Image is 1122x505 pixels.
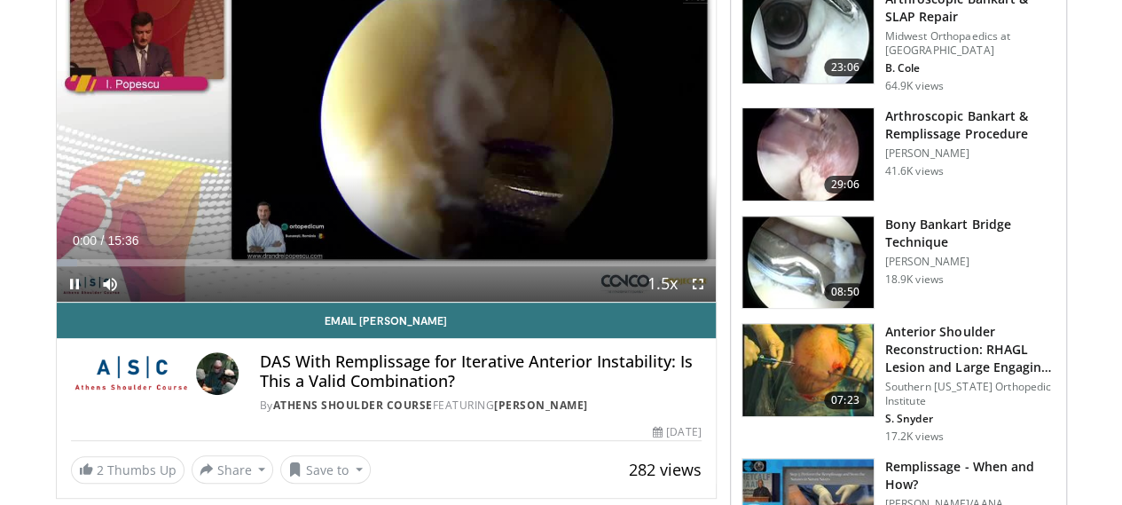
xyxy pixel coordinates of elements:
p: [PERSON_NAME] [885,255,1055,269]
img: eolv1L8ZdYrFVOcH4xMDoxOjBrO-I4W8.150x105_q85_crop-smart_upscale.jpg [742,324,874,416]
p: [PERSON_NAME] [885,146,1055,161]
p: 17.2K views [885,430,944,444]
div: [DATE] [653,424,701,440]
a: Athens Shoulder Course [273,398,433,413]
button: Fullscreen [680,266,716,302]
span: 23:06 [824,59,867,76]
span: / [101,233,105,248]
span: 2 [97,462,104,478]
p: 18.9K views [885,272,944,287]
p: Southern [US_STATE] Orthopedic Institute [885,380,1055,408]
button: Save to [280,455,371,484]
span: 0:00 [73,233,97,248]
p: B. Cole [885,61,1055,75]
span: 08:50 [824,283,867,301]
a: 2 Thumbs Up [71,456,184,484]
p: 41.6K views [885,164,944,178]
img: wolf_3.png.150x105_q85_crop-smart_upscale.jpg [742,108,874,201]
span: 07:23 [824,391,867,409]
h4: DAS With Remplissage for Iterative Anterior Instability: Is This a Valid Combination? [260,352,702,391]
p: 64.9K views [885,79,944,93]
button: Playback Rate [645,266,680,302]
button: Pause [57,266,92,302]
img: Avatar [196,352,239,395]
h3: Arthroscopic Bankart & Remplissage Procedure [885,107,1055,143]
a: 08:50 Bony Bankart Bridge Technique [PERSON_NAME] 18.9K views [741,216,1055,310]
a: Email [PERSON_NAME] [57,303,716,338]
p: Midwest Orthopaedics at [GEOGRAPHIC_DATA] [885,29,1055,58]
h3: Remplissage - When and How? [885,458,1055,493]
a: 29:06 Arthroscopic Bankart & Remplissage Procedure [PERSON_NAME] 41.6K views [741,107,1055,201]
button: Mute [92,266,128,302]
span: 29:06 [824,176,867,193]
div: By FEATURING [260,398,702,414]
p: S. Snyder [885,412,1055,426]
img: Athens Shoulder Course [71,352,189,395]
span: 282 views [629,459,702,480]
a: [PERSON_NAME] [494,398,588,413]
h3: Anterior Shoulder Reconstruction: RHAGL Lesion and Large Engaging Hi… [885,323,1055,376]
a: 07:23 Anterior Shoulder Reconstruction: RHAGL Lesion and Large Engaging Hi… Southern [US_STATE] O... [741,323,1055,444]
span: 15:36 [107,233,138,248]
button: Share [192,455,274,484]
h3: Bony Bankart Bridge Technique [885,216,1055,251]
div: Progress Bar [57,259,716,266]
img: 280119_0004_1.png.150x105_q85_crop-smart_upscale.jpg [742,217,874,309]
